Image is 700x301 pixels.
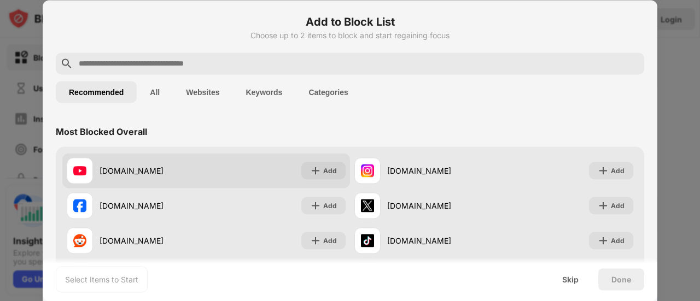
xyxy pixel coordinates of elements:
div: [DOMAIN_NAME] [100,165,206,176]
img: favicons [361,164,374,177]
div: Add [611,200,625,211]
div: [DOMAIN_NAME] [100,200,206,211]
div: [DOMAIN_NAME] [387,165,494,176]
img: favicons [73,234,86,247]
div: Most Blocked Overall [56,126,147,137]
button: Recommended [56,81,137,103]
img: search.svg [60,57,73,70]
div: [DOMAIN_NAME] [387,235,494,246]
img: favicons [73,199,86,212]
img: favicons [73,164,86,177]
div: Add [323,200,337,211]
div: Add [611,165,625,176]
div: [DOMAIN_NAME] [387,200,494,211]
div: Add [323,235,337,246]
div: Choose up to 2 items to block and start regaining focus [56,31,644,39]
div: Select Items to Start [65,274,138,285]
div: [DOMAIN_NAME] [100,235,206,246]
button: All [137,81,173,103]
img: favicons [361,234,374,247]
button: Categories [295,81,361,103]
div: Done [611,275,631,284]
div: Skip [562,275,579,284]
div: Add [323,165,337,176]
button: Websites [173,81,232,103]
h6: Add to Block List [56,13,644,29]
div: Add [611,235,625,246]
button: Keywords [232,81,295,103]
img: favicons [361,199,374,212]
